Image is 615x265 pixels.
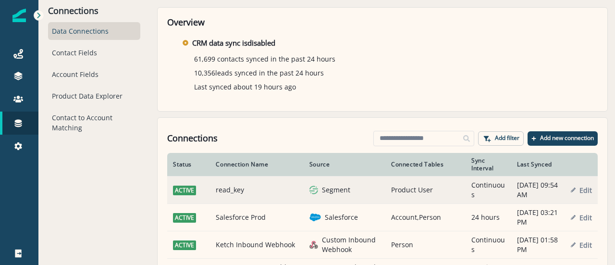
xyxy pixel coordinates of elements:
[48,22,140,40] div: Data Connections
[194,68,324,78] p: 10,356 leads synced in the past 24 hours
[173,161,204,168] div: Status
[466,231,511,259] td: Continuous
[466,177,511,204] td: Continuous
[48,44,140,62] div: Contact Fields
[309,212,321,223] img: salesforce
[466,204,511,231] td: 24 hours
[173,186,196,195] span: active
[517,235,559,254] p: [DATE] 01:58 PM
[48,87,140,105] div: Product Data Explorer
[579,240,592,250] p: Edit
[517,208,559,227] p: [DATE] 03:21 PM
[173,213,196,223] span: active
[173,240,196,250] span: active
[167,177,598,204] a: activeread_keysegmentSegmentProduct UserContinuous[DATE] 09:54 AMEdit
[325,213,358,222] p: Salesforce
[309,186,318,194] img: segment
[385,231,466,259] td: Person
[194,82,296,92] p: Last synced about 19 hours ago
[571,240,592,250] button: Edit
[192,38,275,49] p: CRM data sync is disabled
[322,235,380,254] p: Custom Inbound Webhook
[309,240,318,249] img: generic inbound webhook
[210,231,303,259] td: Ketch Inbound Webhook
[216,161,297,168] div: Connection Name
[167,133,218,144] h1: Connections
[48,109,140,137] div: Contact to Account Matching
[540,135,594,141] p: Add new connection
[322,185,350,195] p: Segment
[391,161,460,168] div: Connected Tables
[471,157,505,172] div: Sync Interval
[210,204,303,231] td: Salesforce Prod
[478,131,524,146] button: Add filter
[12,9,26,22] img: Inflection
[385,204,466,231] td: Account,Person
[309,161,380,168] div: Source
[571,186,592,195] button: Edit
[167,204,598,231] a: activeSalesforce ProdsalesforceSalesforceAccount,Person24 hours[DATE] 03:21 PMEdit
[167,231,598,259] a: activeKetch Inbound Webhookgeneric inbound webhookCustom Inbound WebhookPersonContinuous[DATE] 01...
[571,213,592,222] button: Edit
[48,6,140,16] p: Connections
[210,177,303,204] td: read_key
[167,17,598,28] h2: Overview
[579,213,592,222] p: Edit
[495,135,519,141] p: Add filter
[579,186,592,195] p: Edit
[194,54,335,64] p: 61,699 contacts synced in the past 24 hours
[517,161,559,168] div: Last Synced
[385,177,466,204] td: Product User
[48,65,140,83] div: Account Fields
[517,180,559,200] p: [DATE] 09:54 AM
[528,131,598,146] button: Add new connection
